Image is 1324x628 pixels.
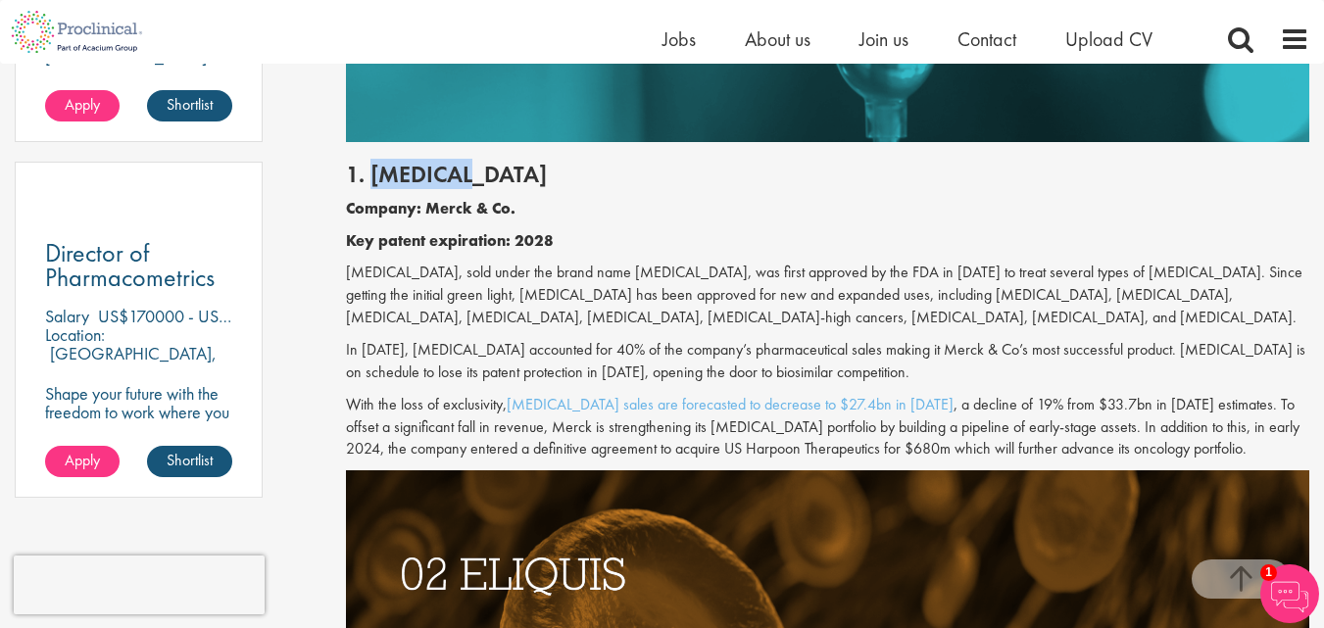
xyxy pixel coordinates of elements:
a: Director of Pharmacometrics [45,241,232,290]
p: [MEDICAL_DATA], sold under the brand name [MEDICAL_DATA], was first approved by the FDA in [DATE]... [346,262,1309,329]
span: 1 [1260,564,1277,581]
iframe: reCAPTCHA [14,556,265,614]
a: Contact [957,26,1016,52]
b: Company: Merck & Co. [346,198,515,218]
b: Key patent expiration: 2028 [346,230,554,251]
span: Director of Pharmacometrics [45,236,215,294]
a: Apply [45,90,120,121]
span: Salary [45,305,89,327]
a: [MEDICAL_DATA] sales are forecasted to decrease to $27.4bn in [DATE] [507,394,954,414]
p: US$170000 - US$214900 per annum [98,305,357,327]
span: Apply [65,94,100,115]
p: Shape your future with the freedom to work where you thrive! Join our client with this Director p... [45,384,232,477]
a: Shortlist [147,90,232,121]
a: Apply [45,446,120,477]
p: With the loss of exclusivity, , a decline of 19% from $33.7bn in [DATE] estimates. To offset a si... [346,394,1309,461]
p: In [DATE], [MEDICAL_DATA] accounted for 40% of the company’s pharmaceutical sales making it Merck... [346,339,1309,384]
a: Shortlist [147,446,232,477]
a: About us [745,26,810,52]
img: Chatbot [1260,564,1319,623]
a: Jobs [662,26,696,52]
span: Location: [45,323,105,346]
p: [GEOGRAPHIC_DATA], [GEOGRAPHIC_DATA] [45,342,217,383]
span: Apply [65,450,100,470]
a: Upload CV [1065,26,1152,52]
a: Join us [859,26,908,52]
h2: 1. [MEDICAL_DATA] [346,162,1309,187]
